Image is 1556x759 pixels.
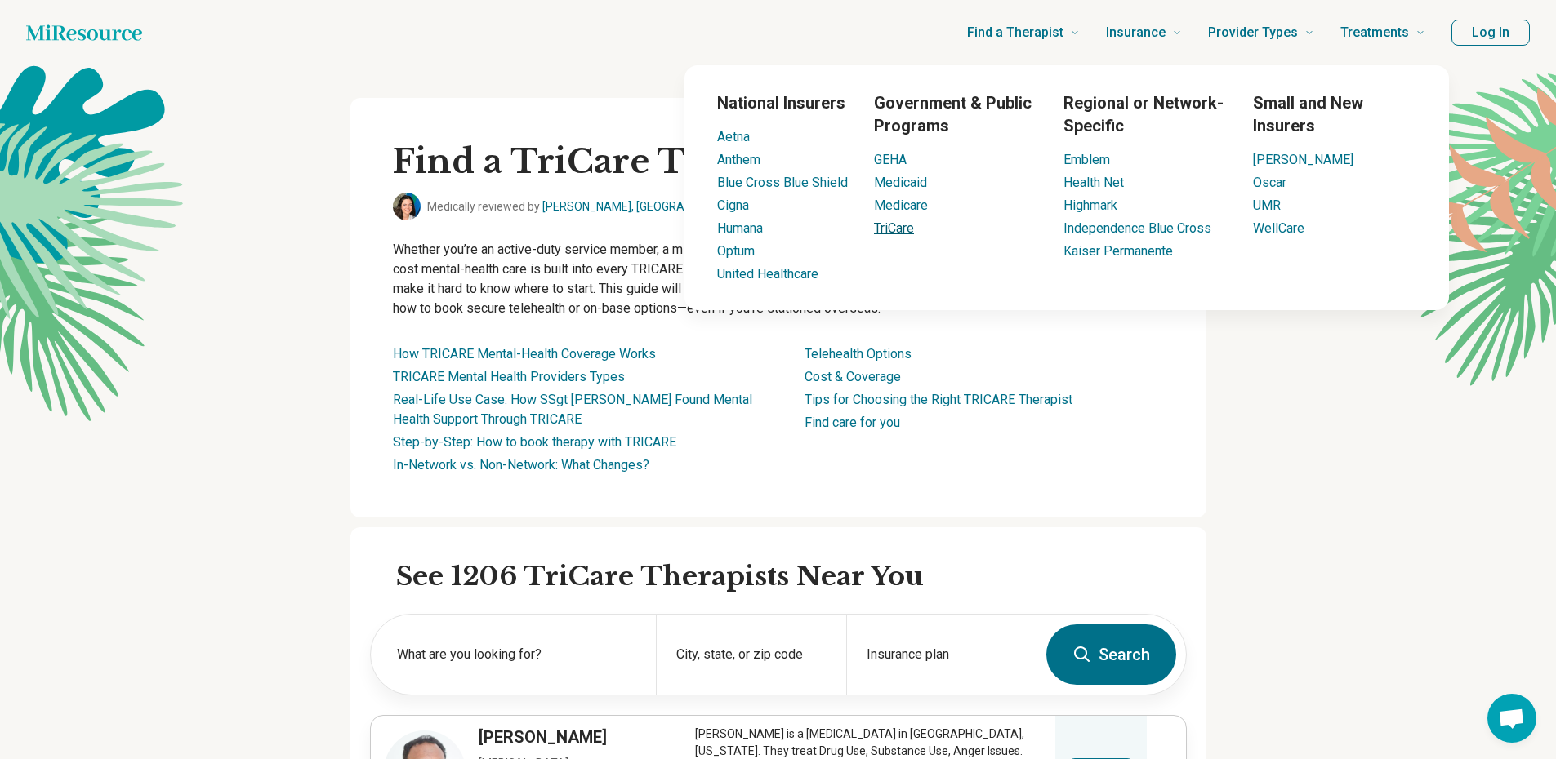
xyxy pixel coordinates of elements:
[717,152,760,167] a: Anthem
[1063,220,1211,236] a: Independence Blue Cross
[805,415,900,430] a: Find care for you
[393,240,1164,318] p: Whether you’re an active-duty service member, a military spouse juggling deployments, or a retire...
[805,369,901,384] a: Cost & Coverage
[586,65,1547,310] div: Insurance
[717,198,749,213] a: Cigna
[805,346,912,362] a: Telehealth Options
[874,175,927,190] a: Medicaid
[1487,694,1536,743] div: Open chat
[805,392,1072,407] a: Tips for Choosing the Right TRICARE Therapist
[1253,220,1304,236] a: WellCare
[393,346,656,362] a: How TRICARE Mental-Health Coverage Works
[1063,152,1110,167] a: Emblem
[393,457,649,473] a: In-Network vs. Non-Network: What Changes?
[1253,152,1353,167] a: [PERSON_NAME]
[874,198,928,213] a: Medicare
[717,220,763,236] a: Humana
[967,21,1063,44] span: Find a Therapist
[1208,21,1298,44] span: Provider Types
[393,434,676,450] a: Step-by-Step: How to book therapy with TRICARE
[393,392,752,427] a: Real-Life Use Case: How SSgt [PERSON_NAME] Found Mental Health Support Through TRICARE
[1253,198,1281,213] a: UMR
[874,220,914,236] a: TriCare
[1046,624,1176,685] button: Search
[1063,91,1227,137] h3: Regional or Network-Specific
[874,152,907,167] a: GEHA
[874,91,1037,137] h3: Government & Public Programs
[717,129,750,144] a: Aetna
[1253,175,1286,190] a: Oscar
[542,200,748,213] a: [PERSON_NAME], [GEOGRAPHIC_DATA]
[717,243,755,259] a: Optum
[427,198,796,215] span: Medically reviewed by
[396,560,1187,594] h2: See 1206 TriCare Therapists Near You
[1253,91,1416,137] h3: Small and New Insurers
[717,266,818,282] a: United Healthcare
[1063,243,1173,259] a: Kaiser Permanente
[1063,175,1124,190] a: Health Net
[717,91,848,114] h3: National Insurers
[1106,21,1166,44] span: Insurance
[1451,20,1530,46] button: Log In
[1063,198,1117,213] a: Highmark
[26,16,142,49] a: Home page
[393,369,625,384] a: TRICARE Mental Health Providers Types
[1340,21,1409,44] span: Treatments
[393,140,1164,183] h1: Find a TriCare Therapist
[397,645,636,664] label: What are you looking for?
[717,175,848,190] a: Blue Cross Blue Shield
